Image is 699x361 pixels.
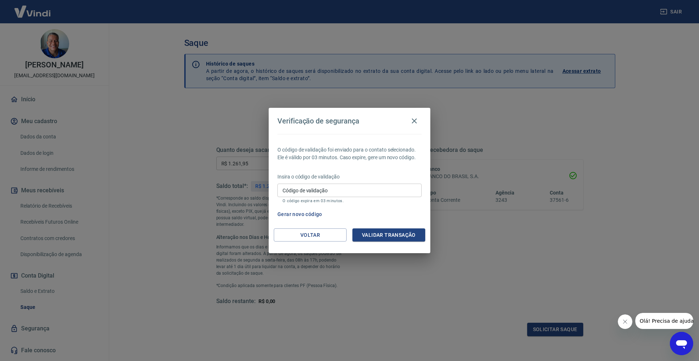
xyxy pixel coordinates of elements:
button: Gerar novo código [275,208,325,221]
p: Insira o código de validação [277,173,422,181]
iframe: Mensagem da empresa [635,313,693,329]
p: O código de validação foi enviado para o contato selecionado. Ele é válido por 03 minutos. Caso e... [277,146,422,161]
iframe: Botão para abrir a janela de mensagens [670,332,693,355]
iframe: Fechar mensagem [618,314,632,329]
span: Olá! Precisa de ajuda? [4,5,61,11]
p: O código expira em 03 minutos. [283,199,416,203]
button: Validar transação [352,228,425,242]
button: Voltar [274,228,347,242]
h4: Verificação de segurança [277,117,359,125]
